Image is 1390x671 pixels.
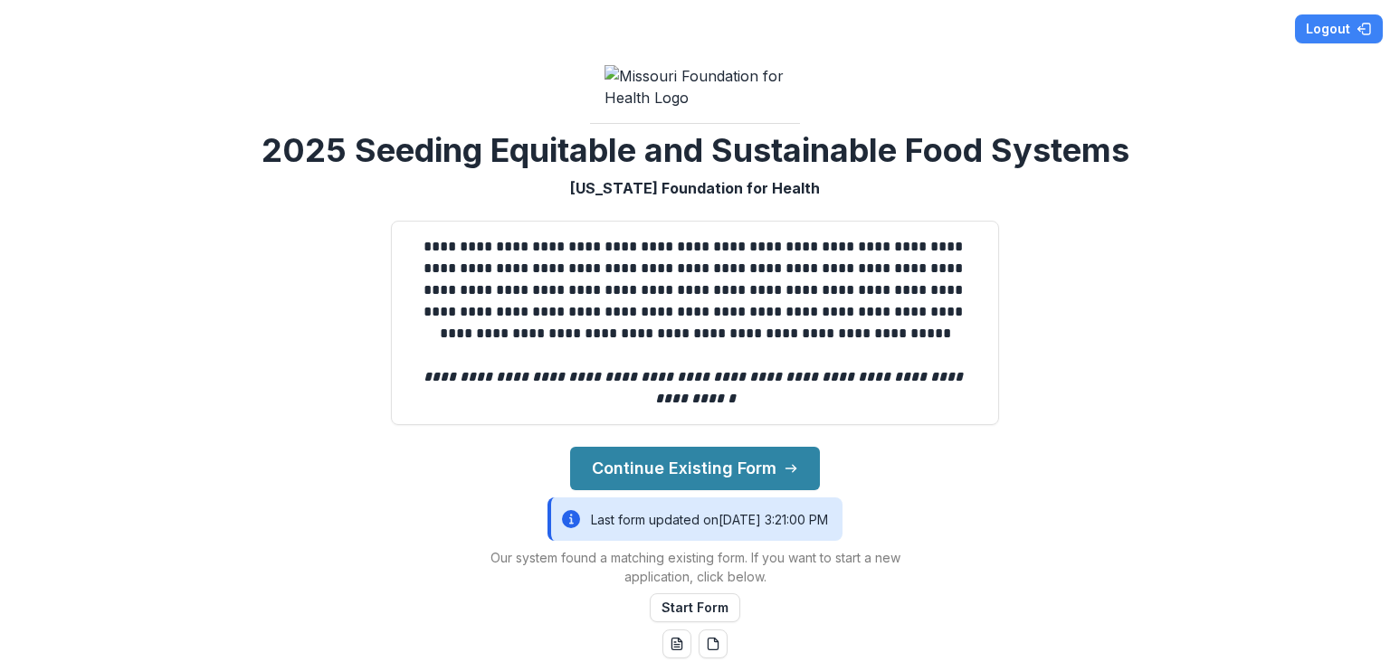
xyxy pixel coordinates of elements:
p: [US_STATE] Foundation for Health [570,177,820,199]
img: Missouri Foundation for Health Logo [605,65,785,109]
div: Last form updated on [DATE] 3:21:00 PM [547,497,843,541]
button: Logout [1295,14,1383,43]
h2: 2025 Seeding Equitable and Sustainable Food Systems [262,131,1129,170]
button: pdf-download [699,629,728,658]
p: Our system found a matching existing form. If you want to start a new application, click below. [469,548,921,586]
button: Start Form [650,593,740,622]
button: Continue Existing Form [570,447,820,490]
button: word-download [662,629,691,658]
